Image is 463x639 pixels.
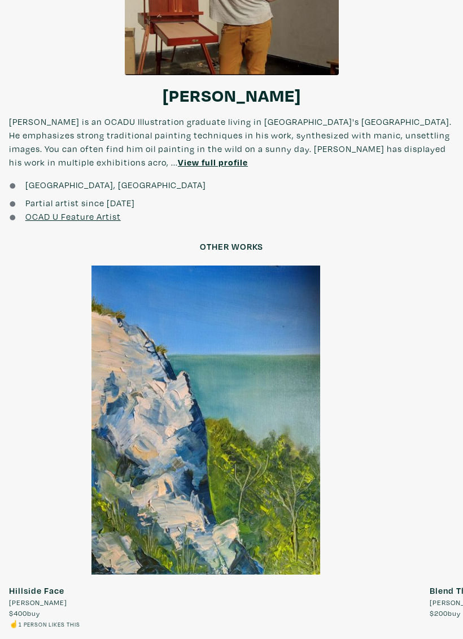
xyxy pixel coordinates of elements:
[163,85,301,106] a: [PERSON_NAME]
[9,609,40,618] span: buy
[9,585,64,597] strong: Hillside Face
[9,609,27,618] span: $400
[178,157,248,168] a: View full profile
[25,198,135,209] span: Partial artist since [DATE]
[200,242,263,253] h6: Other works
[9,115,454,169] p: [PERSON_NAME] is an OCADU Illustration graduate living in [GEOGRAPHIC_DATA]'s [GEOGRAPHIC_DATA]. ...
[9,598,67,608] span: [PERSON_NAME]
[19,621,80,629] small: 1 person likes this
[25,211,121,223] a: OCAD U Feature Artist
[25,180,206,191] span: [GEOGRAPHIC_DATA], [GEOGRAPHIC_DATA]
[9,619,80,630] li: ☝️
